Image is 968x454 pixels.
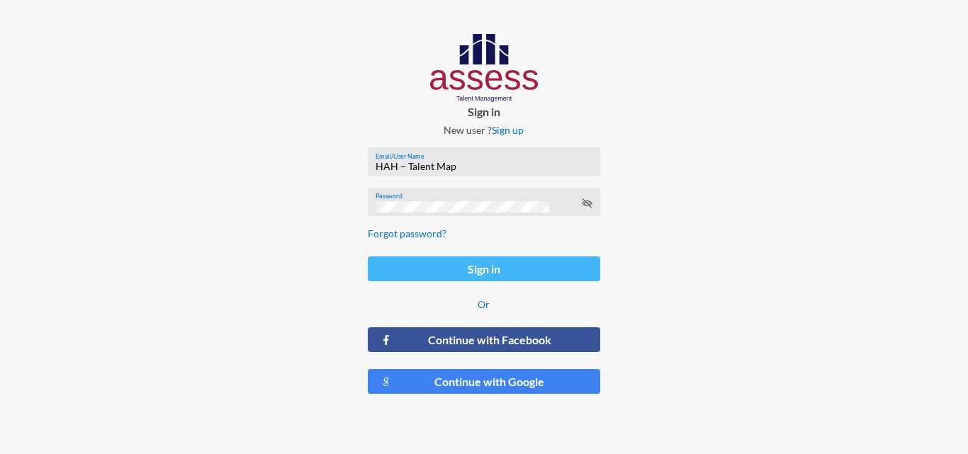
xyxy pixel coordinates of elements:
[356,105,611,118] p: Sign in
[376,161,592,172] input: Email/User Name
[430,34,539,102] img: AssessLogoo.svg
[356,124,611,136] p: New user ?
[368,227,446,239] a: Forgot password?
[368,256,600,281] button: Sign in
[368,327,600,352] button: Continue with Facebook
[492,124,524,136] a: Sign up
[368,369,600,394] button: Continue with Google
[368,298,600,310] p: Or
